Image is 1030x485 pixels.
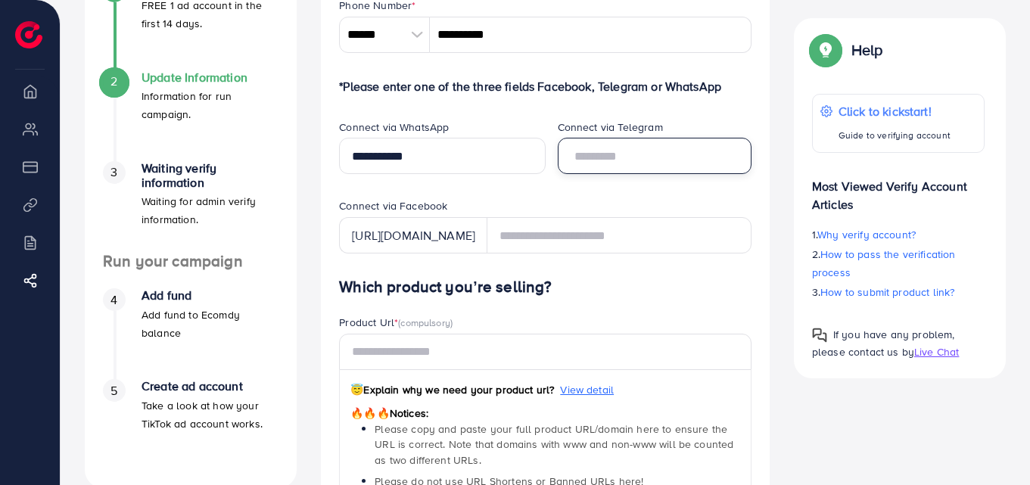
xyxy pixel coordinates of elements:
[851,41,883,59] p: Help
[812,283,985,301] p: 3.
[350,406,428,421] span: Notices:
[812,327,955,359] span: If you have any problem, please contact us by
[839,126,951,145] p: Guide to verifying account
[110,382,117,400] span: 5
[966,417,1019,474] iframe: Chat
[558,120,663,135] label: Connect via Telegram
[339,120,449,135] label: Connect via WhatsApp
[339,315,453,330] label: Product Url
[350,382,554,397] span: Explain why we need your product url?
[812,225,985,244] p: 1.
[142,70,279,85] h4: Update Information
[398,316,453,329] span: (compulsory)
[375,421,733,468] span: Please copy and paste your full product URL/domain here to ensure the URL is correct. Note that d...
[142,161,279,190] h4: Waiting verify information
[339,278,751,297] h4: Which product you’re selling?
[142,396,279,433] p: Take a look at how your TikTok ad account works.
[350,406,389,421] span: 🔥🔥🔥
[839,102,951,120] p: Click to kickstart!
[85,288,297,379] li: Add fund
[110,291,117,309] span: 4
[142,288,279,303] h4: Add fund
[142,379,279,393] h4: Create ad account
[85,70,297,161] li: Update Information
[339,198,447,213] label: Connect via Facebook
[812,245,985,281] p: 2.
[812,36,839,64] img: Popup guide
[142,192,279,229] p: Waiting for admin verify information.
[914,344,959,359] span: Live Chat
[820,284,954,300] span: How to submit product link?
[339,217,487,253] div: [URL][DOMAIN_NAME]
[85,379,297,470] li: Create ad account
[85,252,297,271] h4: Run your campaign
[142,306,279,342] p: Add fund to Ecomdy balance
[110,73,117,90] span: 2
[85,161,297,252] li: Waiting verify information
[812,247,956,280] span: How to pass the verification process
[15,21,42,48] img: logo
[142,87,279,123] p: Information for run campaign.
[339,77,751,95] p: *Please enter one of the three fields Facebook, Telegram or WhatsApp
[350,382,363,397] span: 😇
[817,227,916,242] span: Why verify account?
[110,163,117,181] span: 3
[812,328,827,343] img: Popup guide
[812,165,985,213] p: Most Viewed Verify Account Articles
[560,382,614,397] span: View detail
